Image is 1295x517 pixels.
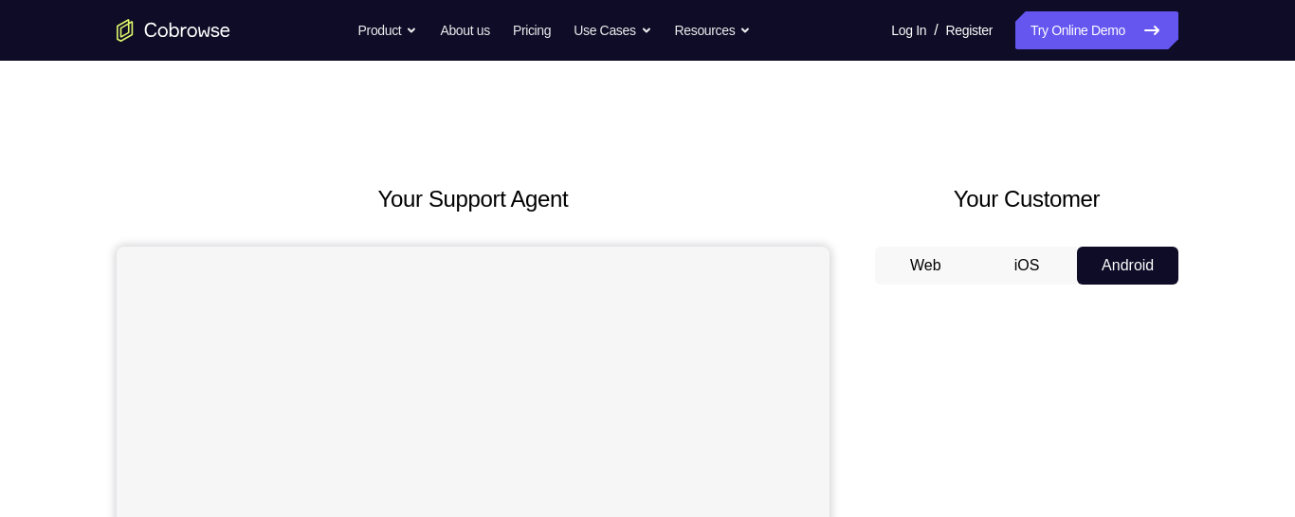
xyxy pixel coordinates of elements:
button: Use Cases [574,11,651,49]
button: Product [358,11,418,49]
a: Try Online Demo [1015,11,1178,49]
button: Resources [675,11,752,49]
h2: Your Customer [875,182,1178,216]
a: About us [440,11,489,49]
a: Go to the home page [117,19,230,42]
a: Pricing [513,11,551,49]
button: Web [875,247,976,285]
span: / [934,19,938,42]
button: iOS [976,247,1078,285]
a: Register [946,11,993,49]
a: Log In [891,11,926,49]
h2: Your Support Agent [117,182,830,216]
button: Android [1077,247,1178,285]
